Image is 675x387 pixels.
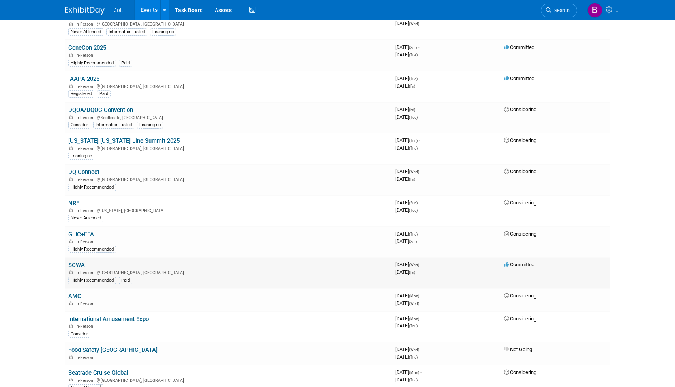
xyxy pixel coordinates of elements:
[409,301,419,306] span: (Wed)
[420,316,422,322] span: -
[504,75,534,81] span: Committed
[418,44,419,50] span: -
[68,75,99,82] a: IAAPA 2025
[409,108,415,112] span: (Fri)
[65,7,105,15] img: ExhibitDay
[395,137,420,143] span: [DATE]
[75,378,96,383] span: In-Person
[409,170,419,174] span: (Wed)
[106,28,147,36] div: Information Listed
[395,323,418,329] span: [DATE]
[75,355,96,360] span: In-Person
[395,75,420,81] span: [DATE]
[409,239,417,244] span: (Sat)
[504,200,536,206] span: Considering
[419,200,420,206] span: -
[541,4,577,17] a: Search
[419,231,420,237] span: -
[68,90,94,97] div: Registered
[587,3,602,18] img: Brooke Valderrama
[69,378,73,382] img: In-Person Event
[395,114,418,120] span: [DATE]
[69,84,73,88] img: In-Person Event
[68,215,103,222] div: Never Attended
[420,262,422,267] span: -
[419,137,420,143] span: -
[395,200,420,206] span: [DATE]
[409,370,419,375] span: (Mon)
[75,115,96,120] span: In-Person
[68,83,389,89] div: [GEOGRAPHIC_DATA], [GEOGRAPHIC_DATA]
[504,262,534,267] span: Committed
[150,28,176,36] div: Leaning no
[409,324,418,328] span: (Thu)
[395,316,422,322] span: [DATE]
[68,168,99,176] a: DQ Connect
[68,114,389,120] div: Scottsdale, [GEOGRAPHIC_DATA]
[75,146,96,151] span: In-Person
[68,377,389,383] div: [GEOGRAPHIC_DATA], [GEOGRAPHIC_DATA]
[69,239,73,243] img: In-Person Event
[68,145,389,151] div: [GEOGRAPHIC_DATA], [GEOGRAPHIC_DATA]
[409,348,419,352] span: (Wed)
[409,115,418,120] span: (Tue)
[409,355,418,359] span: (Thu)
[395,377,418,383] span: [DATE]
[68,231,94,238] a: GLIC+FFA
[68,369,128,376] a: Seatrade Cruise Global
[395,107,418,112] span: [DATE]
[68,207,389,213] div: [US_STATE], [GEOGRAPHIC_DATA]
[395,207,418,213] span: [DATE]
[395,354,418,360] span: [DATE]
[68,262,85,269] a: SCWA
[420,346,422,352] span: -
[395,262,422,267] span: [DATE]
[68,200,79,207] a: NRF
[409,53,418,57] span: (Tue)
[419,75,420,81] span: -
[75,53,96,58] span: In-Person
[68,293,81,300] a: AMC
[69,355,73,359] img: In-Person Event
[69,301,73,305] img: In-Person Event
[68,44,106,51] a: ConeCon 2025
[69,177,73,181] img: In-Person Event
[75,324,96,329] span: In-Person
[409,201,418,205] span: (Sun)
[409,378,418,382] span: (Thu)
[409,77,418,81] span: (Tue)
[68,122,90,129] div: Consider
[119,277,132,284] div: Paid
[395,269,415,275] span: [DATE]
[68,277,116,284] div: Highly Recommended
[75,301,96,307] span: In-Person
[409,270,415,275] span: (Fri)
[68,269,389,275] div: [GEOGRAPHIC_DATA], [GEOGRAPHIC_DATA]
[395,145,418,151] span: [DATE]
[68,246,116,253] div: Highly Recommended
[68,184,116,191] div: Highly Recommended
[68,176,389,182] div: [GEOGRAPHIC_DATA], [GEOGRAPHIC_DATA]
[409,146,418,150] span: (Thu)
[75,177,96,182] span: In-Person
[75,239,96,245] span: In-Person
[395,52,418,58] span: [DATE]
[504,137,536,143] span: Considering
[420,168,422,174] span: -
[504,44,534,50] span: Committed
[68,21,389,27] div: [GEOGRAPHIC_DATA], [GEOGRAPHIC_DATA]
[68,107,133,114] a: DQOA/DQOC Convention
[409,317,419,321] span: (Mon)
[395,168,422,174] span: [DATE]
[409,294,419,298] span: (Mon)
[119,60,132,67] div: Paid
[504,107,536,112] span: Considering
[395,176,415,182] span: [DATE]
[409,263,419,267] span: (Wed)
[409,138,418,143] span: (Tue)
[395,21,419,26] span: [DATE]
[114,7,123,13] span: Jolt
[409,232,418,236] span: (Thu)
[409,22,419,26] span: (Wed)
[97,90,111,97] div: Paid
